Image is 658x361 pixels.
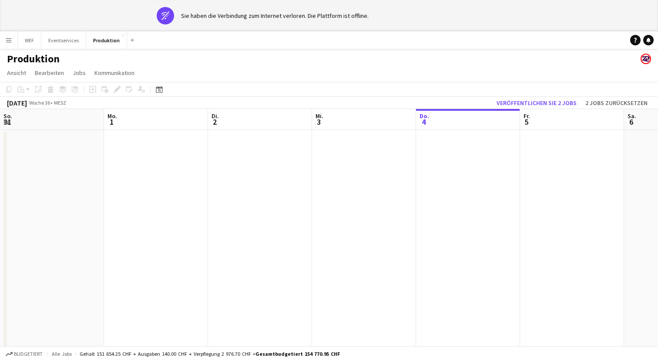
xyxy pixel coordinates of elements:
[210,117,219,127] span: 2
[18,32,41,49] button: WEF
[54,99,66,106] div: MESZ
[107,112,117,120] span: Mo.
[3,112,12,120] span: So.
[420,112,429,120] span: Do.
[41,32,86,49] button: Eventservices
[80,351,340,357] div: Gehalt 151 654.25 CHF + Ausgaben 140.00 CHF + Verpflegung 2 976.70 CHF =
[628,112,636,120] span: Sa.
[582,97,651,109] button: 2 Jobs zurücksetzen
[29,99,50,106] span: Woche 36
[7,99,27,107] div: [DATE]
[626,117,636,127] span: 6
[2,117,12,127] span: 31
[94,69,134,77] span: Kommunikation
[524,112,530,120] span: Fr.
[35,69,64,77] span: Bearbeiten
[106,117,117,127] span: 1
[316,112,323,120] span: Mi.
[14,351,43,357] span: Budgetiert
[493,97,580,109] button: Veröffentlichen Sie 2 Jobs
[181,12,369,20] div: Sie haben die Verbindung zum Internet verloren. Die Plattform ist offline.
[522,117,530,127] span: 5
[91,67,138,78] a: Kommunikation
[4,349,44,359] button: Budgetiert
[31,67,67,78] a: Bearbeiten
[7,69,26,77] span: Ansicht
[211,112,219,120] span: Di.
[641,54,651,64] app-user-avatar: Team Zeitpol
[51,351,72,357] span: Alle Jobs
[86,32,127,49] button: Produktion
[73,69,86,77] span: Jobs
[314,117,323,127] span: 3
[255,351,340,357] span: Gesamtbudgetiert 154 770.95 CHF
[418,117,429,127] span: 4
[69,67,89,78] a: Jobs
[7,52,60,65] h1: Produktion
[3,67,30,78] a: Ansicht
